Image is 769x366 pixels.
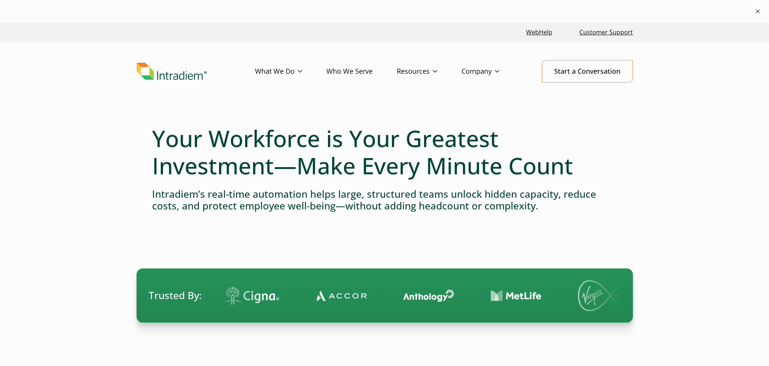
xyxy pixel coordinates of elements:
span: Trusted By: [149,288,202,302]
img: Virgin Media logo. [578,280,631,311]
h4: Intradiem’s real-time automation helps large, structured teams unlock hidden capacity, reduce cos... [152,188,617,212]
a: Link opens in a new window [523,24,555,40]
a: Start a Conversation [542,60,633,82]
img: Contact Center Automation MetLife Logo [491,290,542,302]
a: Who We Serve [326,60,397,82]
h1: Your Workforce is Your Greatest Investment—Make Every Minute Count [152,125,617,179]
img: Intradiem [137,63,207,80]
img: Contact Center Automation Accor Logo [316,290,367,301]
button: × [753,7,762,16]
a: What We Do [255,60,326,82]
a: Customer Support [576,24,636,40]
a: Link to homepage of Intradiem [137,63,255,80]
a: Company [461,60,524,82]
a: Resources [397,60,461,82]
